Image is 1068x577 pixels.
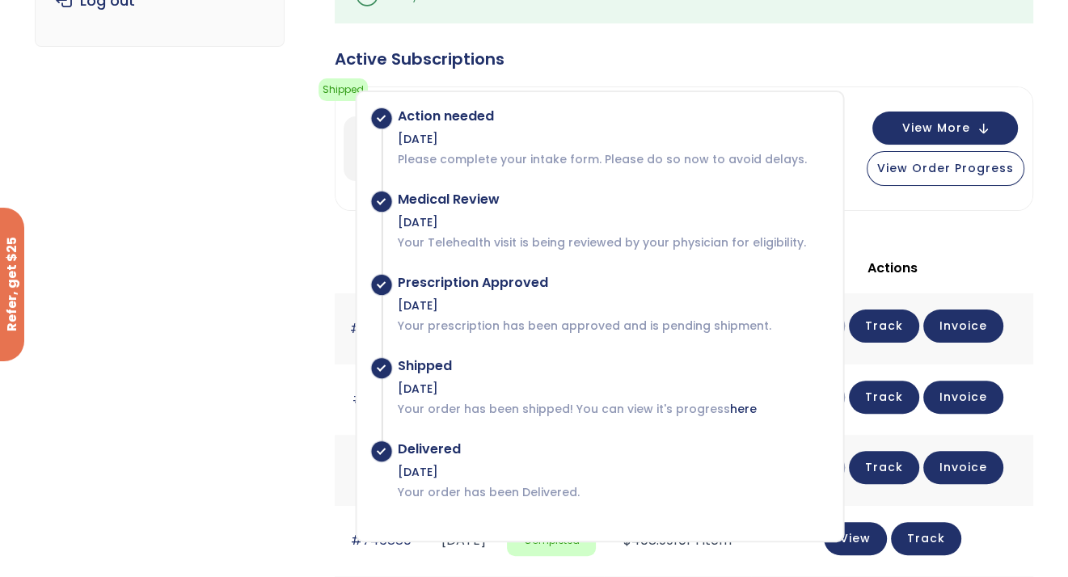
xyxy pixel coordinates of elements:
div: [DATE] [397,381,826,397]
p: Your prescription has been approved and is pending shipment. [397,318,826,334]
a: Track [849,451,919,484]
div: Active Subscriptions [335,48,1033,70]
a: Invoice [923,381,1003,414]
div: Shipped [397,358,826,374]
div: Medical Review [397,192,826,208]
a: Invoice [923,310,1003,343]
button: View More [872,112,1018,145]
div: Delivered [397,441,826,457]
p: Your order has been shipped! You can view it's progress [397,401,826,417]
p: Your Telehealth visit is being reviewed by your physician for eligibility. [397,234,826,251]
a: #902205 [352,390,410,408]
span: Shipped [319,78,368,101]
div: Action needed [397,108,826,124]
a: #1290570 [350,319,412,338]
button: View Order Progress [867,151,1024,186]
div: [DATE] [397,131,826,147]
a: View [824,522,887,555]
div: [DATE] [397,464,826,480]
span: Actions [867,259,918,277]
div: Prescription Approved [397,275,826,291]
div: [DATE] [397,214,826,230]
span: View More [902,123,970,133]
p: Please complete your intake form. Please do so now to avoid delays. [397,151,826,167]
p: Your order has been Delivered. [397,484,826,500]
span: View Order Progress [877,160,1014,176]
a: Track [849,310,919,343]
div: [DATE] [397,297,826,314]
a: Track [891,522,961,555]
a: Track [849,381,919,414]
a: #746880 [351,531,412,550]
a: here [729,401,756,417]
a: Invoice [923,451,1003,484]
img: Personalized GLP-1 Monthly Plan [344,116,408,181]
